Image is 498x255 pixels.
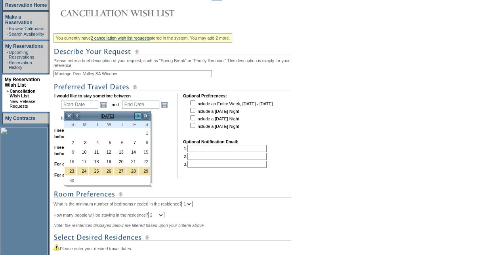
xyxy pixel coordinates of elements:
[138,147,151,157] td: Saturday, November 15, 2025
[76,166,89,176] td: Thanksgiving Holiday
[7,32,8,36] td: ·
[89,157,101,166] a: 18
[7,50,8,59] td: ·
[61,115,106,120] a: (show holiday calendar)
[54,145,96,150] b: I need a maximum of
[5,2,47,8] a: Reservation Home
[89,157,101,166] td: Tuesday, November 18, 2025
[189,99,273,134] td: Include an Entire Week, [DATE] - [DATE] Include a [DATE] Night Include a [DATE] Night Include a [...
[65,167,76,175] a: 23
[101,138,113,147] td: Wednesday, November 05, 2025
[65,148,76,156] a: 9
[101,166,113,176] td: Thanksgiving Holiday
[126,148,138,156] a: 14
[54,128,95,133] b: I need a minimum of
[89,138,101,147] td: Tuesday, November 04, 2025
[64,157,76,166] td: Sunday, November 16, 2025
[7,60,8,70] td: ·
[101,121,113,128] th: Wednesday
[77,138,88,147] a: 3
[54,173,91,177] b: For a maximum of
[138,121,151,128] th: Saturday
[184,153,267,160] td: 2.
[89,147,101,157] td: Tuesday, November 11, 2025
[101,147,113,157] td: Wednesday, November 12, 2025
[76,138,89,147] td: Monday, November 03, 2025
[126,157,138,166] a: 21
[53,244,60,250] img: icon_alert2.gif
[114,167,126,175] a: 27
[7,26,8,31] td: ·
[183,139,239,144] b: Optional Notification Email:
[139,138,150,147] a: 8
[53,33,232,43] div: You currently have stored in the system. You may add 2 more.
[101,157,113,166] td: Wednesday, November 19, 2025
[126,166,138,176] td: Thanksgiving Holiday
[9,50,34,59] a: Upcoming Reservations
[139,148,150,156] a: 15
[89,138,101,147] a: 4
[139,167,150,175] a: 29
[126,138,138,147] a: 7
[77,148,88,156] a: 10
[81,112,134,120] td: [DATE]
[6,99,9,108] td: ·
[64,166,76,176] td: Thanksgiving Holiday
[122,101,159,109] input: Date format: M/D/Y. Shortcut keys: [T] for Today. [UP] or [.] for Next Day. [DOWN] or [,] for Pre...
[10,99,35,108] a: New Release Requests
[126,121,138,128] th: Friday
[134,112,142,120] a: >
[126,138,138,147] td: Friday, November 07, 2025
[76,147,89,157] td: Monday, November 10, 2025
[99,100,108,109] a: Open the calendar popup.
[64,138,76,147] td: Sunday, November 02, 2025
[114,166,126,176] td: Thanksgiving Holiday
[64,147,76,157] td: Sunday, November 09, 2025
[111,99,120,110] td: and
[64,176,76,185] td: Sunday, November 30, 2025
[76,121,89,128] th: Monday
[77,167,88,175] a: 24
[183,93,227,98] b: Optional Preferences:
[138,128,151,138] td: Saturday, November 01, 2025
[9,32,44,36] a: Search Availability
[54,162,90,166] b: For a minimum of
[160,100,169,109] a: Open the calendar popup.
[184,161,267,168] td: 3.
[139,129,150,137] a: 1
[114,157,126,166] a: 20
[65,157,76,166] a: 16
[53,189,291,199] img: subTtlRoomPreferences.gif
[184,145,267,152] td: 1.
[138,138,151,147] td: Saturday, November 08, 2025
[114,138,126,147] td: Thursday, November 06, 2025
[5,116,35,121] a: My Contracts
[65,176,76,185] a: 30
[53,5,212,21] img: Cancellation Wish List
[77,157,88,166] a: 17
[91,36,150,40] a: 2 cancellation wish list requests
[101,138,113,147] a: 5
[126,157,138,166] td: Friday, November 21, 2025
[101,157,113,166] a: 19
[10,89,35,98] a: Cancellation Wish List
[53,244,305,251] div: Please enter your desired travel dates
[114,121,126,128] th: Thursday
[73,112,81,120] a: <
[114,147,126,157] td: Thursday, November 13, 2025
[126,147,138,157] td: Friday, November 14, 2025
[61,101,98,109] input: Date format: M/D/Y. Shortcut keys: [T] for Today. [UP] or [.] for Next Day. [DOWN] or [,] for Pre...
[5,77,40,88] a: My Reservation Wish List
[114,148,126,156] a: 13
[65,138,76,147] a: 2
[6,89,9,93] b: »
[9,26,44,31] a: Browse Calendars
[89,167,101,175] a: 25
[101,148,113,156] a: 12
[138,166,151,176] td: Thanksgiving Holiday
[76,157,89,166] td: Monday, November 17, 2025
[138,157,151,166] td: Saturday, November 22, 2025
[54,93,131,98] b: I would like to stay sometime between
[142,112,150,120] a: >>
[5,14,32,25] a: Make a Reservation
